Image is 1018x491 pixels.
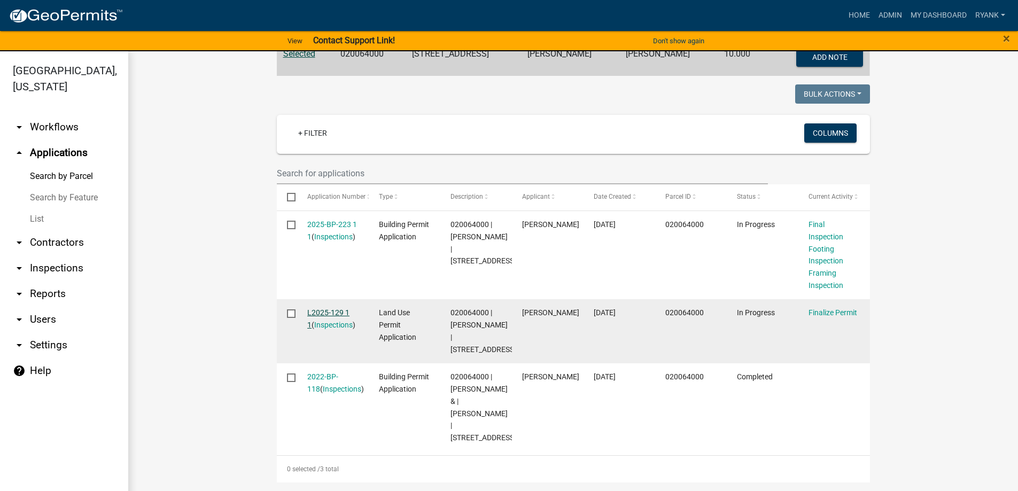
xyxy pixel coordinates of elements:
button: Columns [804,123,857,143]
a: 2022-BP-118 [307,372,338,393]
span: × [1003,31,1010,46]
a: Inspections [314,321,353,329]
span: Current Activity [809,193,853,200]
button: Bulk Actions [795,84,870,104]
a: 2025-BP-223 1 1 [307,220,357,241]
button: Add Note [796,48,863,67]
span: Add Note [812,52,848,61]
span: Heidi Woodruff [522,220,579,229]
td: [PERSON_NAME] [521,41,619,76]
span: Land Use Permit Application [379,308,416,341]
span: Building Permit Application [379,372,429,393]
i: arrow_drop_down [13,121,26,134]
td: 10.000 [718,41,767,76]
i: arrow_drop_down [13,313,26,326]
datatable-header-cell: Parcel ID [655,184,727,210]
div: ( ) [307,371,359,395]
button: Close [1003,32,1010,45]
a: Framing Inspection [809,269,843,290]
a: L2025-129 1 1 [307,308,349,329]
a: Final Inspection [809,220,843,241]
a: Footing Inspection [809,245,843,266]
datatable-header-cell: Date Created [584,184,655,210]
span: Heidi Woodruff [522,308,579,317]
button: Don't show again [649,32,709,50]
i: arrow_drop_up [13,146,26,159]
span: Status [737,193,756,200]
span: Trent K [522,372,579,381]
strong: Contact Support Link! [313,35,395,45]
a: View [283,32,307,50]
span: 09/06/2025 [594,220,616,229]
span: Date Created [594,193,631,200]
span: Application Number [307,193,366,200]
div: ( ) [307,307,359,331]
span: 09/06/2025 [594,308,616,317]
div: 3 total [277,456,870,482]
i: help [13,364,26,377]
span: Description [450,193,483,200]
input: Search for applications [277,162,768,184]
span: Parcel ID [665,193,691,200]
a: Inspections [323,385,361,393]
a: Admin [874,5,906,26]
datatable-header-cell: Type [369,184,440,210]
span: 020064000 | IAN DIEM & | AMANDA DIEM | 8110 85TH AVE NE [450,372,516,442]
td: 020064000 [334,41,406,76]
i: arrow_drop_down [13,287,26,300]
a: Inspections [314,232,353,241]
span: Completed [737,372,773,381]
span: 0 selected / [287,465,320,473]
a: Finalize Permit [809,308,857,317]
span: In Progress [737,220,775,229]
div: ( ) [307,219,359,243]
span: Applicant [522,193,550,200]
a: Selected [283,49,315,59]
i: arrow_drop_down [13,339,26,352]
a: + Filter [290,123,336,143]
i: arrow_drop_down [13,262,26,275]
datatable-header-cell: Status [727,184,798,210]
span: In Progress [737,308,775,317]
span: 020064000 | HEIDI WOODRUFF | 8110 85TH AVE NE [450,220,516,265]
span: 04/25/2022 [594,372,616,381]
td: [PERSON_NAME] [619,41,718,76]
a: RyanK [971,5,1009,26]
a: My Dashboard [906,5,971,26]
a: Home [844,5,874,26]
td: [STREET_ADDRESS] [406,41,520,76]
span: 020064000 [665,220,704,229]
span: 020064000 | HEIDI WOODRUFF | 8110 85TH AVE NE [450,308,516,353]
i: arrow_drop_down [13,236,26,249]
span: Building Permit Application [379,220,429,241]
datatable-header-cell: Application Number [297,184,369,210]
span: Type [379,193,393,200]
datatable-header-cell: Applicant [512,184,584,210]
datatable-header-cell: Description [440,184,512,210]
datatable-header-cell: Select [277,184,297,210]
span: 020064000 [665,308,704,317]
span: 020064000 [665,372,704,381]
datatable-header-cell: Current Activity [798,184,870,210]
